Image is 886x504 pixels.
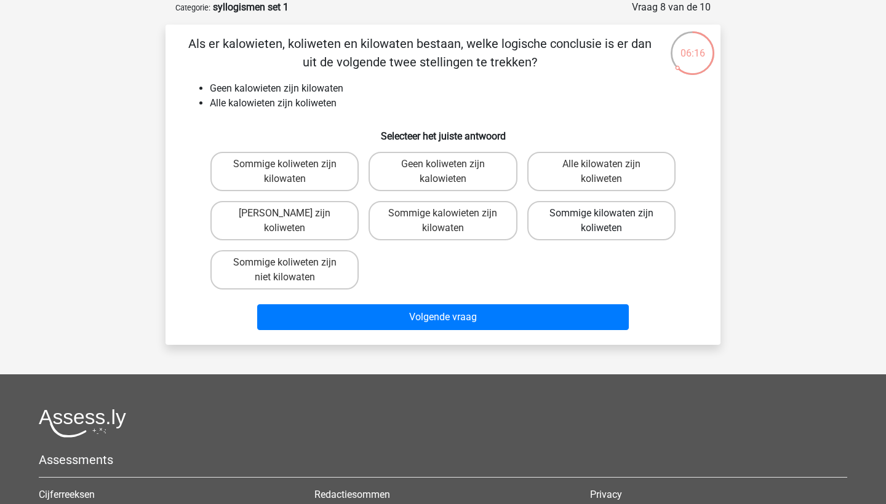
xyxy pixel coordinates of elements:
h6: Selecteer het juiste antwoord [185,120,701,142]
a: Cijferreeksen [39,489,95,500]
label: Sommige koliweten zijn niet kilowaten [210,250,359,289]
label: Sommige kalowieten zijn kilowaten [369,201,517,240]
strong: syllogismen set 1 [213,1,289,13]
label: Geen koliweten zijn kalowieten [369,152,517,191]
a: Redactiesommen [314,489,390,500]
label: Sommige koliweten zijn kilowaten [210,152,359,191]
img: Assessly logo [39,409,126,438]
a: Privacy [590,489,622,500]
div: 06:16 [669,30,716,61]
button: Volgende vraag [257,304,629,330]
label: [PERSON_NAME] zijn koliweten [210,201,359,240]
li: Alle kalowieten zijn koliweten [210,96,701,111]
p: Als er kalowieten, koliweten en kilowaten bestaan, welke logische conclusie is er dan uit de volg... [185,34,655,71]
h5: Assessments [39,452,847,467]
label: Alle kilowaten zijn koliweten [527,152,676,191]
small: Categorie: [175,3,210,12]
li: Geen kalowieten zijn kilowaten [210,81,701,96]
label: Sommige kilowaten zijn koliweten [527,201,676,240]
